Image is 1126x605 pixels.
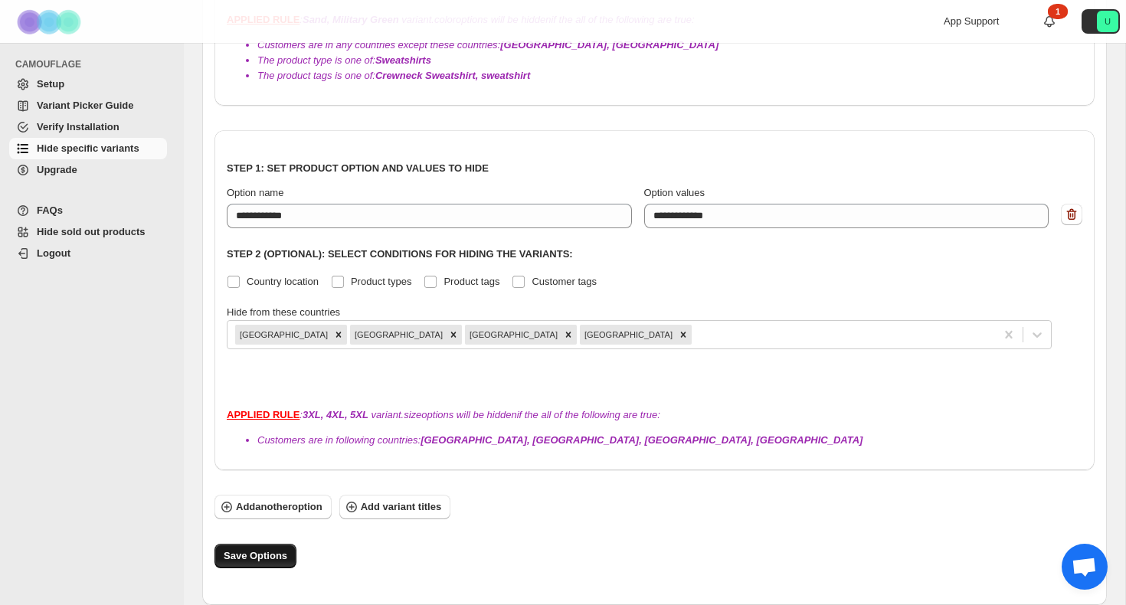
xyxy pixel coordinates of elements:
[236,499,322,515] span: Add another option
[375,70,530,81] b: Crewneck Sweatshirt, sweatshirt
[15,58,173,70] span: CAMOUFLAGE
[227,409,300,420] strong: APPLIED RULE
[37,78,64,90] span: Setup
[1097,11,1118,32] span: Avatar with initials U
[224,548,287,564] span: Save Options
[257,54,431,66] span: The product type is one of:
[1042,14,1057,29] a: 1
[37,164,77,175] span: Upgrade
[227,247,1082,262] p: Step 2 (Optional): Select conditions for hiding the variants:
[9,138,167,159] a: Hide specific variants
[227,12,1082,83] div: : variant.color options will be hidden if the all of the following are true:
[37,226,146,237] span: Hide sold out products
[339,495,450,519] button: Add variant titles
[9,95,167,116] a: Variant Picker Guide
[37,121,119,132] span: Verify Installation
[227,161,1082,176] p: Step 1: Set product option and values to hide
[532,276,597,287] span: Customer tags
[445,325,462,345] div: Remove Ireland
[9,243,167,264] a: Logout
[375,54,431,66] b: Sweatshirts
[465,325,560,345] div: [GEOGRAPHIC_DATA]
[944,15,999,27] span: App Support
[37,247,70,259] span: Logout
[351,276,412,287] span: Product types
[9,116,167,138] a: Verify Installation
[227,407,1082,448] div: : variant.size options will be hidden if the all of the following are true:
[330,325,347,345] div: Remove Australia
[500,39,718,51] b: [GEOGRAPHIC_DATA], [GEOGRAPHIC_DATA]
[580,325,675,345] div: [GEOGRAPHIC_DATA]
[37,100,133,111] span: Variant Picker Guide
[214,544,296,568] button: Save Options
[1082,9,1120,34] button: Avatar with initials U
[227,306,340,318] span: Hide from these countries
[444,276,499,287] span: Product tags
[9,221,167,243] a: Hide sold out products
[37,142,139,154] span: Hide specific variants
[37,204,63,216] span: FAQs
[560,325,577,345] div: Remove New Zealand
[1048,4,1068,19] div: 1
[1105,17,1111,26] text: U
[247,276,319,287] span: Country location
[1062,544,1108,590] div: Open chat
[9,200,167,221] a: FAQs
[214,495,332,519] button: Addanotheroption
[675,325,692,345] div: Remove United Kingdom
[257,434,863,446] span: Customers are in following countries:
[9,159,167,181] a: Upgrade
[9,74,167,95] a: Setup
[421,434,863,446] b: [GEOGRAPHIC_DATA], [GEOGRAPHIC_DATA], [GEOGRAPHIC_DATA], [GEOGRAPHIC_DATA]
[361,499,441,515] span: Add variant titles
[227,187,283,198] span: Option name
[303,409,368,420] b: 3XL, 4XL, 5XL
[257,70,530,81] span: The product tags is one of:
[257,39,395,51] span: Customers are in any countries
[350,325,445,345] div: [GEOGRAPHIC_DATA]
[398,39,719,51] span: except these countries:
[12,1,89,43] img: Camouflage
[644,187,705,198] span: Option values
[235,325,330,345] div: [GEOGRAPHIC_DATA]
